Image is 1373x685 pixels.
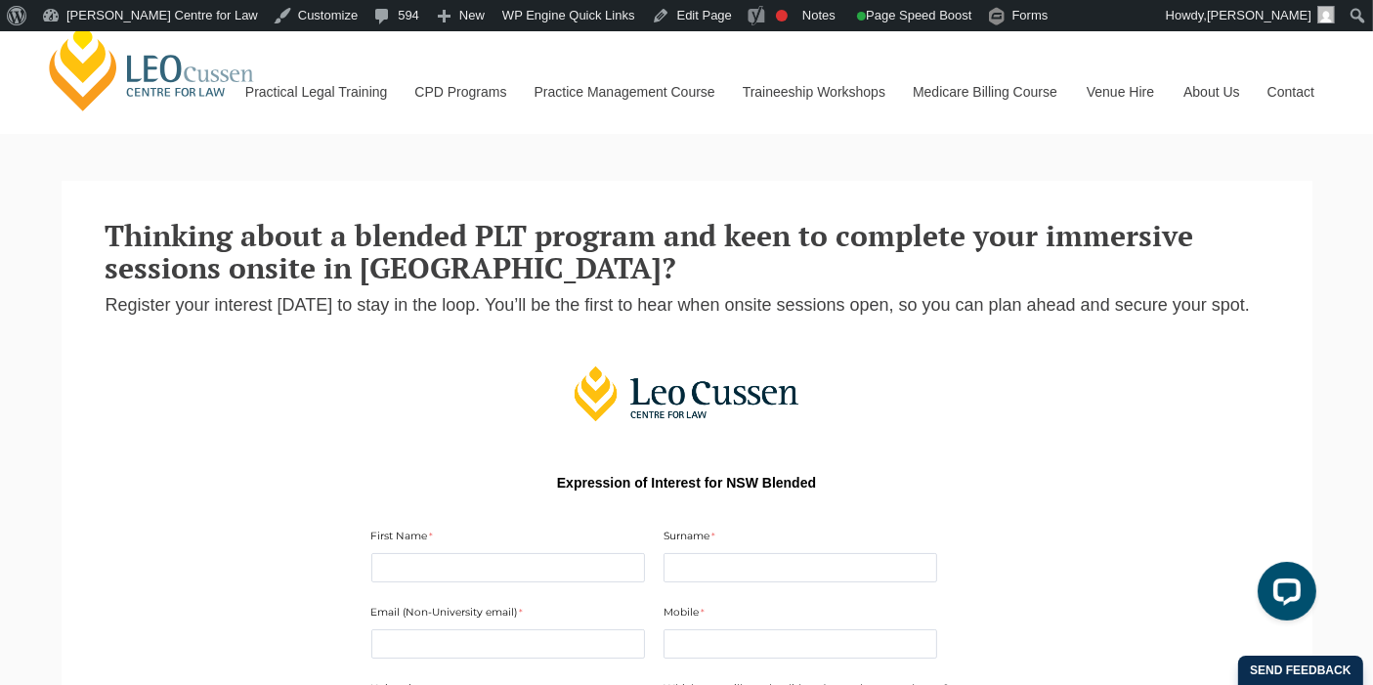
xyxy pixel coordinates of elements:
a: Practical Legal Training [231,50,401,134]
label: Mobile [664,605,709,624]
a: Venue Hire [1072,50,1169,134]
a: About Us [1169,50,1253,134]
a: CPD Programs [400,50,519,134]
p: Register your interest [DATE] to stay in the loop. You’ll be the first to hear when onsite sessio... [106,294,1268,317]
b: Expression of Interest for NSW Blended [557,475,816,491]
iframe: LiveChat chat widget [1242,554,1324,636]
a: Traineeship Workshops [728,50,898,134]
label: First Name [371,529,439,548]
div: Focus keyphrase not set [776,10,788,21]
a: Practice Management Course [520,50,728,134]
input: First Name [371,553,645,582]
a: [PERSON_NAME] Centre for Law [44,21,260,113]
label: Email (Non-University email) [371,605,529,624]
input: Surname [664,553,937,582]
a: Medicare Billing Course [898,50,1072,134]
a: Contact [1253,50,1329,134]
span: [PERSON_NAME] [1207,8,1311,22]
strong: Thinking about a blended PLT program and keen to complete your immersive sessions onsite in [GEOG... [106,216,1194,287]
input: Mobile [664,629,937,659]
label: Surname [664,529,720,548]
input: Email (Non-University email) [371,629,645,659]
